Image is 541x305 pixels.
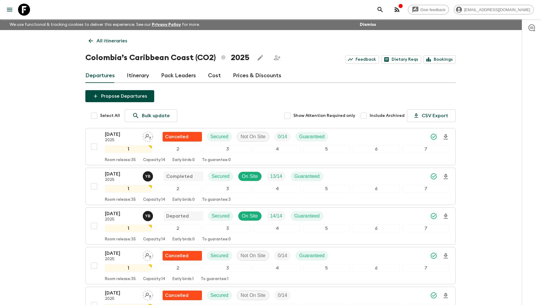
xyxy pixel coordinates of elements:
a: Feedback [345,55,379,64]
p: Early birds: 0 [173,237,195,242]
span: Assign pack leader [143,133,153,138]
div: Trip Fill [274,251,291,261]
div: 4 [254,185,301,193]
div: 7 [402,264,449,272]
button: Propose Departures [85,90,154,102]
p: Early birds: 1 [173,277,194,282]
p: 0 / 14 [278,292,287,299]
button: [DATE]2025Yohan BayonaCompletedSecuredOn SiteTrip FillGuaranteed1234567Room release:35Capacity:14... [85,168,456,205]
svg: Download Onboarding [442,173,449,180]
p: Early birds: 0 [173,197,195,202]
div: On Site [238,172,262,181]
a: All itineraries [85,35,130,47]
p: Capacity: 14 [143,158,165,163]
p: To guarantee: 0 [202,158,231,163]
button: menu [4,4,16,16]
div: 6 [353,145,400,153]
span: Share this itinerary [271,52,283,64]
span: Assign pack leader [143,292,153,297]
div: Not On Site [237,251,270,261]
p: Room release: 35 [105,237,136,242]
div: Trip Fill [267,211,286,221]
button: [DATE]2025Assign pack leaderFlash Pack cancellationSecuredNot On SiteTrip FillGuaranteed1234567Ro... [85,128,456,165]
a: Give feedback [408,5,449,14]
p: Room release: 35 [105,277,136,282]
div: 3 [204,185,251,193]
a: Bulk update [125,109,177,122]
div: Trip Fill [274,291,291,300]
p: Capacity: 14 [143,237,165,242]
p: [DATE] [105,250,138,257]
div: Secured [208,172,233,181]
p: Not On Site [241,252,266,259]
div: 6 [353,264,400,272]
p: Guaranteed [294,173,320,180]
span: Show Attention Required only [293,113,355,119]
div: Secured [207,132,232,142]
p: On Site [242,173,258,180]
svg: Download Onboarding [442,213,449,220]
div: 5 [303,224,350,232]
p: Cancelled [165,292,188,299]
p: Secured [210,252,228,259]
button: CSV Export [407,109,456,122]
a: Dietary Reqs [381,55,421,64]
div: 5 [303,185,350,193]
div: 2 [154,145,202,153]
svg: Download Onboarding [442,252,449,260]
p: 2025 [105,257,138,262]
p: 2025 [105,217,138,222]
div: Secured [207,251,232,261]
a: Privacy Policy [152,23,181,27]
div: 1 [105,185,152,193]
div: 5 [303,264,350,272]
div: Trip Fill [267,172,286,181]
div: 7 [402,145,449,153]
p: All itineraries [96,37,127,44]
div: Trip Fill [274,132,291,142]
p: Secured [212,212,230,220]
p: 2025 [105,297,138,301]
span: Give feedback [417,8,449,12]
div: Flash Pack cancellation [163,291,202,300]
span: Yohan Bayona [143,173,154,178]
div: 2 [154,264,202,272]
p: Room release: 35 [105,158,136,163]
div: 2 [154,185,202,193]
p: [DATE] [105,131,138,138]
p: 2025 [105,138,138,143]
span: Include Archived [370,113,405,119]
p: Secured [210,292,228,299]
div: 4 [254,145,301,153]
p: Early birds: 0 [173,158,195,163]
div: 1 [105,224,152,232]
svg: Synced Successfully [430,133,437,140]
a: Itinerary [127,69,149,83]
button: [DATE]2025Yohan BayonaDepartedSecuredOn SiteTrip FillGuaranteed1234567Room release:35Capacity:14E... [85,207,456,245]
button: Dismiss [358,20,377,29]
p: 13 / 14 [270,173,282,180]
span: Assign pack leader [143,252,153,257]
p: Guaranteed [294,212,320,220]
div: 1 [105,264,152,272]
p: Completed [166,173,193,180]
p: Departed [166,212,189,220]
div: Secured [208,211,233,221]
a: Bookings [423,55,456,64]
p: Cancelled [165,252,188,259]
div: 1 [105,145,152,153]
p: On Site [242,212,258,220]
p: 0 / 14 [278,133,287,140]
span: [EMAIL_ADDRESS][DOMAIN_NAME] [461,8,533,12]
svg: Synced Successfully [430,252,437,259]
div: On Site [238,211,262,221]
div: 3 [204,145,251,153]
p: 2025 [105,178,138,182]
p: Cancelled [165,133,188,140]
div: Flash Pack cancellation [163,132,202,142]
button: [DATE]2025Assign pack leaderFlash Pack cancellationSecuredNot On SiteTrip FillGuaranteed1234567Ro... [85,247,456,284]
button: Edit this itinerary [254,52,266,64]
p: 0 / 14 [278,252,287,259]
div: 2 [154,224,202,232]
span: Select All [100,113,120,119]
